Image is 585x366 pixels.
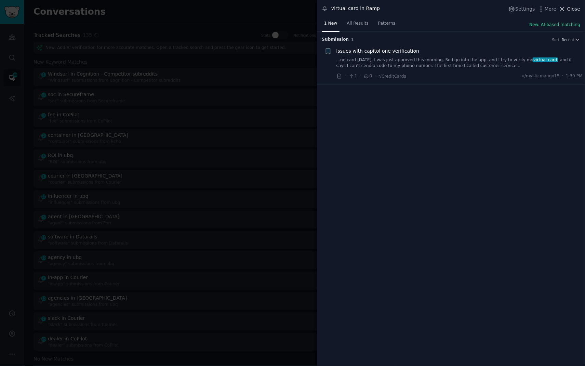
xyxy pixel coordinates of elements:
span: · [360,73,361,80]
span: All Results [347,21,368,27]
div: virtual card in Ramp [331,5,380,12]
a: 1 New [322,18,340,32]
span: Submission [322,37,349,43]
button: Recent [562,37,580,42]
span: Patterns [378,21,395,27]
span: 1 [348,73,357,79]
button: More [537,5,557,13]
a: Patterns [376,18,398,32]
a: All Results [344,18,371,32]
div: Sort [552,37,560,42]
span: u/mysticmango15 [522,73,559,79]
button: Close [559,5,580,13]
span: Close [567,5,580,13]
a: ...ne card [DATE], I was just approved this morning. So I go into the app, and I try to verify my... [336,57,583,69]
span: · [562,73,563,79]
span: Recent [562,37,574,42]
span: virtual card [533,57,558,62]
button: Settings [508,5,535,13]
span: 1 [351,38,354,42]
span: Settings [515,5,535,13]
span: 1 New [324,21,337,27]
a: Issues with capitol one verification [336,48,420,55]
span: · [375,73,376,80]
span: · [345,73,346,80]
span: r/CreditCards [378,74,406,79]
button: New: AI-based matching [529,22,580,28]
span: 1:39 PM [566,73,583,79]
span: 0 [363,73,372,79]
span: More [545,5,557,13]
